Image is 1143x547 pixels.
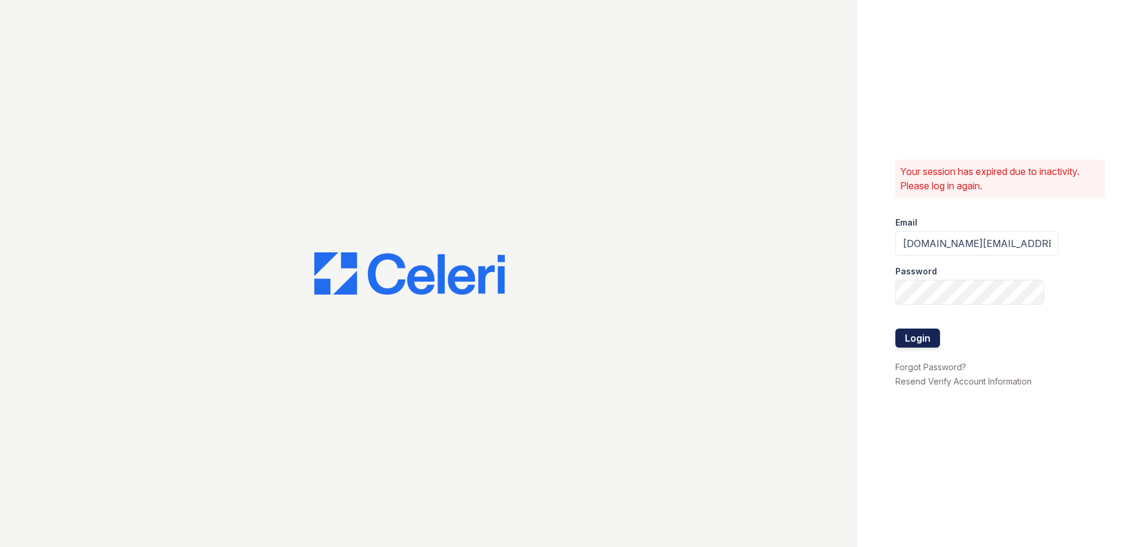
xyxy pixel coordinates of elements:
[900,164,1100,193] p: Your session has expired due to inactivity. Please log in again.
[895,329,940,348] button: Login
[895,376,1032,386] a: Resend Verify Account Information
[895,217,917,229] label: Email
[895,362,966,372] a: Forgot Password?
[895,265,937,277] label: Password
[314,252,505,295] img: CE_Logo_Blue-a8612792a0a2168367f1c8372b55b34899dd931a85d93a1a3d3e32e68fde9ad4.png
